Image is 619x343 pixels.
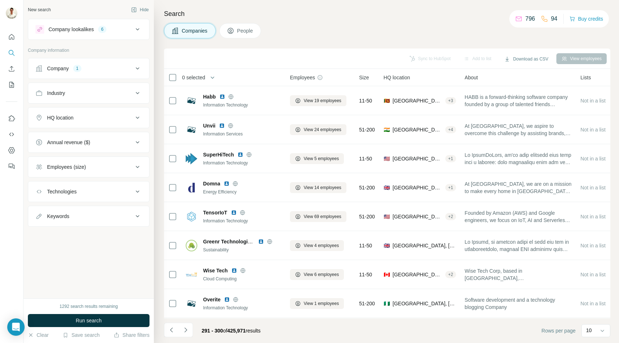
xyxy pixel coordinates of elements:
div: HQ location [47,114,73,121]
span: [GEOGRAPHIC_DATA], [GEOGRAPHIC_DATA] [393,271,442,278]
div: Keywords [47,213,69,220]
p: Company information [28,47,150,54]
span: Size [359,74,369,81]
button: Use Surfe API [6,128,17,141]
div: Information Technology [203,160,281,166]
div: + 1 [445,184,456,191]
img: LinkedIn logo [219,123,225,129]
span: Overite [203,296,220,303]
span: [GEOGRAPHIC_DATA] [393,97,442,104]
span: 11-50 [359,271,372,278]
div: Technologies [47,188,77,195]
span: Not in a list [581,272,606,277]
button: Buy credits [569,14,603,24]
button: Enrich CSV [6,62,17,75]
span: Lo Ipsumd, si ametcon adipi el sedd eiu tem in utlaboreetdolo, magnaal ENI adminimv quis nostrude... [465,238,572,253]
button: View 24 employees [290,124,346,135]
span: 51-200 [359,184,375,191]
div: Employees (size) [47,163,86,171]
p: 94 [551,14,557,23]
span: Wise Tech [203,267,228,274]
span: 425,971 [227,328,246,334]
img: Logo of Habb [186,95,197,106]
span: Unvii [203,122,215,129]
button: Navigate to next page [178,323,193,337]
span: [GEOGRAPHIC_DATA], [GEOGRAPHIC_DATA], [GEOGRAPHIC_DATA] [393,242,456,249]
span: [GEOGRAPHIC_DATA], [GEOGRAPHIC_DATA] [393,184,442,191]
button: Annual revenue ($) [28,134,149,151]
div: + 1 [445,155,456,162]
span: About [465,74,478,81]
span: of [223,328,227,334]
button: Clear [28,331,49,339]
button: Share filters [114,331,150,339]
span: Greenr Technologies Ltd [203,239,263,244]
img: LinkedIn logo [224,297,230,302]
span: 0 selected [182,74,205,81]
button: Company1 [28,60,149,77]
img: Logo of Overite [186,298,197,309]
span: Not in a list [581,243,606,248]
div: 6 [98,26,106,33]
h4: Search [164,9,610,19]
span: Habb [203,93,216,100]
span: At [GEOGRAPHIC_DATA], we aspire to overcome this challenge by assisting brands, channel partners,... [465,122,572,137]
button: Dashboard [6,144,17,157]
span: Not in a list [581,301,606,306]
span: View 19 employees [304,97,341,104]
img: LinkedIn logo [231,210,237,216]
span: Lists [581,74,591,81]
img: Logo of Wise Tech [186,269,197,280]
button: Hide [126,4,154,15]
span: 51-200 [359,300,375,307]
span: [GEOGRAPHIC_DATA], [US_STATE] [393,213,442,220]
img: LinkedIn logo [231,268,237,273]
span: [GEOGRAPHIC_DATA], [GEOGRAPHIC_DATA] [393,126,442,133]
span: 🇺🇸 [384,155,390,162]
span: 51-200 [359,213,375,220]
button: Industry [28,84,149,102]
div: Information Services [203,131,281,137]
span: HQ location [384,74,410,81]
span: Not in a list [581,214,606,219]
button: Use Surfe on LinkedIn [6,112,17,125]
div: + 2 [445,271,456,278]
span: 11-50 [359,97,372,104]
button: Navigate to previous page [164,323,178,337]
span: View 1 employees [304,300,339,307]
button: Search [6,46,17,59]
div: Energy Efficiency [203,189,281,195]
span: 🇬🇧 [384,184,390,191]
span: [GEOGRAPHIC_DATA], [US_STATE] [393,155,442,162]
span: 🇬🇧 [384,242,390,249]
button: Keywords [28,208,149,225]
span: View 6 employees [304,271,339,278]
span: Run search [76,317,102,324]
span: View 5 employees [304,155,339,162]
button: View 5 employees [290,153,344,164]
img: Logo of Unvii [186,124,197,135]
span: 11-50 [359,155,372,162]
button: Save search [63,331,100,339]
div: 1292 search results remaining [60,303,118,310]
span: results [202,328,261,334]
div: New search [28,7,51,13]
img: Logo of Greenr Technologies Ltd [186,240,197,251]
span: Not in a list [581,127,606,133]
button: Technologies [28,183,149,200]
div: Information Technology [203,102,281,108]
span: View 24 employees [304,126,341,133]
button: View 14 employees [290,182,346,193]
button: My lists [6,78,17,91]
span: People [237,27,254,34]
div: Information Technology [203,218,281,224]
span: Not in a list [581,98,606,104]
span: Not in a list [581,156,606,162]
span: 🇱🇰 [384,97,390,104]
p: 796 [525,14,535,23]
span: 291 - 300 [202,328,223,334]
span: 🇮🇳 [384,126,390,133]
button: Feedback [6,160,17,173]
button: Download as CSV [499,54,553,64]
span: 51-200 [359,126,375,133]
